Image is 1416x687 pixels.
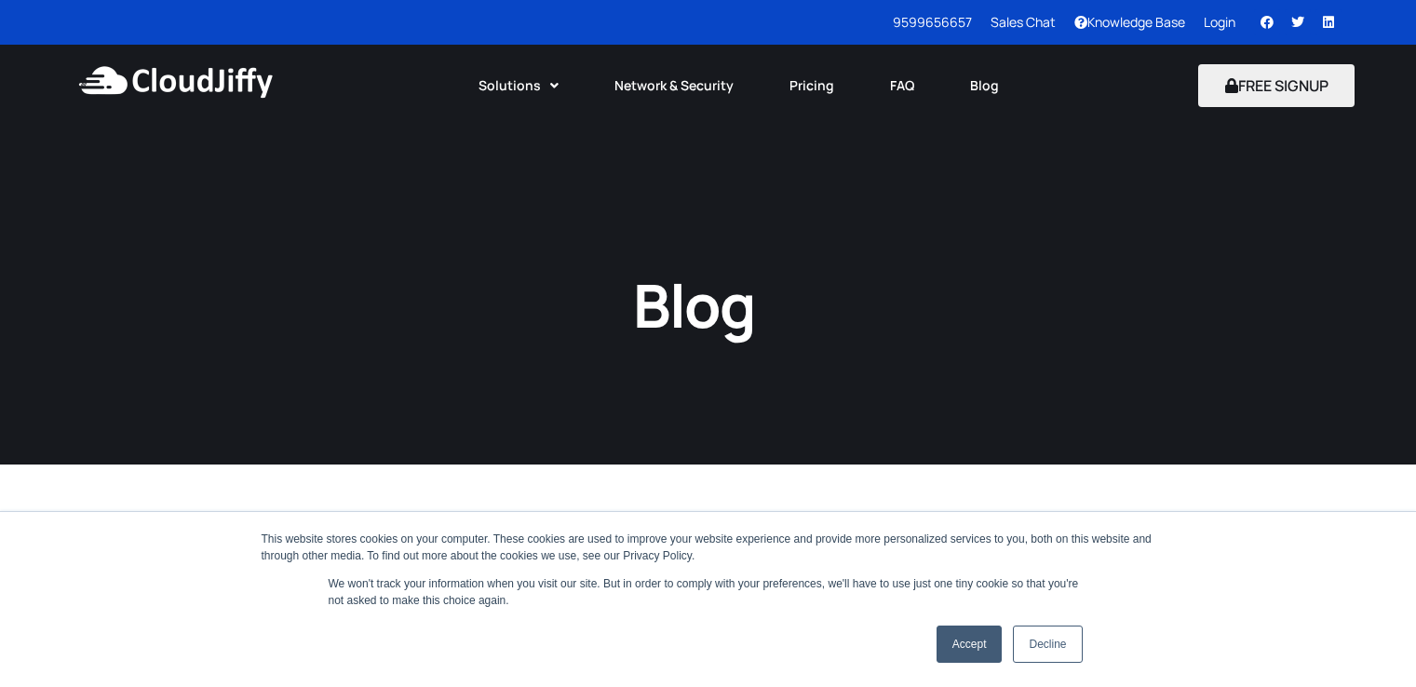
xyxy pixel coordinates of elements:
a: Login [1204,13,1235,31]
a: Sales Chat [991,13,1056,31]
a: Solutions [451,65,587,106]
p: We won't track your information when you visit our site. But in order to comply with your prefere... [329,575,1088,609]
a: Pricing [762,65,862,106]
a: FREE SIGNUP [1198,75,1355,96]
a: 9599656657 [893,13,972,31]
a: Network & Security [587,65,762,106]
a: FAQ [862,65,942,106]
a: Knowledge Base [1074,13,1185,31]
a: Accept [937,626,1003,663]
a: Decline [1013,626,1082,663]
a: Blog [942,65,1027,106]
h1: Blog [349,266,1039,343]
button: FREE SIGNUP [1198,64,1355,107]
div: This website stores cookies on your computer. These cookies are used to improve your website expe... [262,531,1155,564]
